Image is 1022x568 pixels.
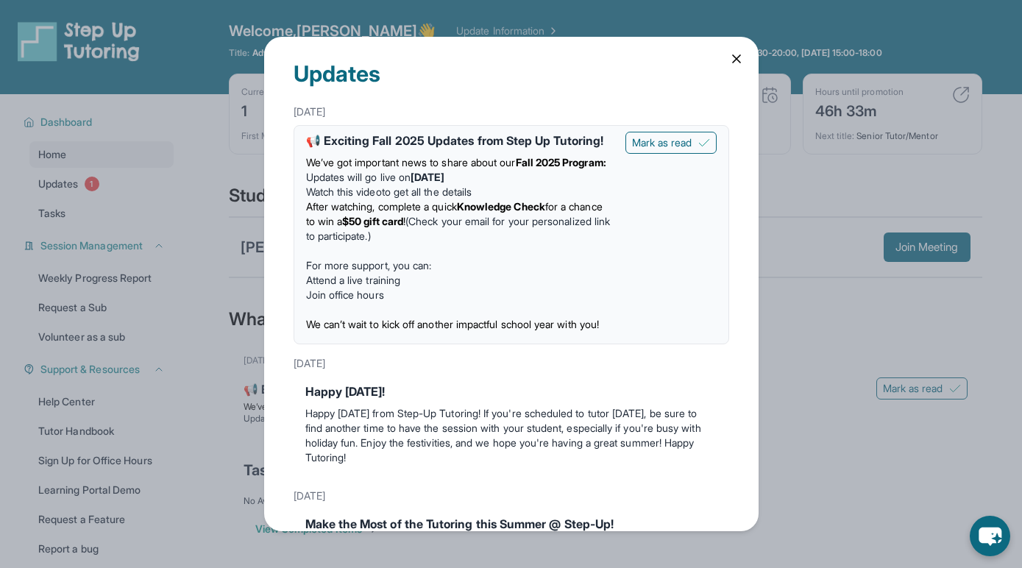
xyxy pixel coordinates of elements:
div: [DATE] [294,99,729,125]
strong: [DATE] [411,171,444,183]
strong: Knowledge Check [457,200,545,213]
img: Mark as read [698,137,710,149]
div: Make the Most of the Tutoring this Summer @ Step-Up! [305,515,717,533]
span: Mark as read [632,135,692,150]
span: We can’t wait to kick off another impactful school year with you! [306,318,600,330]
strong: $50 gift card [342,215,403,227]
span: We’ve got important news to share about our [306,156,516,168]
p: For more support, you can: [306,258,614,273]
div: [DATE] [294,483,729,509]
div: Updates [294,37,729,99]
li: (Check your email for your personalized link to participate.) [306,199,614,244]
span: ! [403,215,405,227]
button: Mark as read [625,132,717,154]
li: to get all the details [306,185,614,199]
a: Join office hours [306,288,384,301]
a: Attend a live training [306,274,401,286]
p: Happy [DATE] from Step-Up Tutoring! If you're scheduled to tutor [DATE], be sure to find another ... [305,406,717,465]
div: [DATE] [294,350,729,377]
a: Watch this video [306,185,382,198]
li: Updates will go live on [306,170,614,185]
span: After watching, complete a quick [306,200,457,213]
div: 📢 Exciting Fall 2025 Updates from Step Up Tutoring! [306,132,614,149]
button: chat-button [970,516,1010,556]
strong: Fall 2025 Program: [516,156,606,168]
div: Happy [DATE]! [305,383,717,400]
